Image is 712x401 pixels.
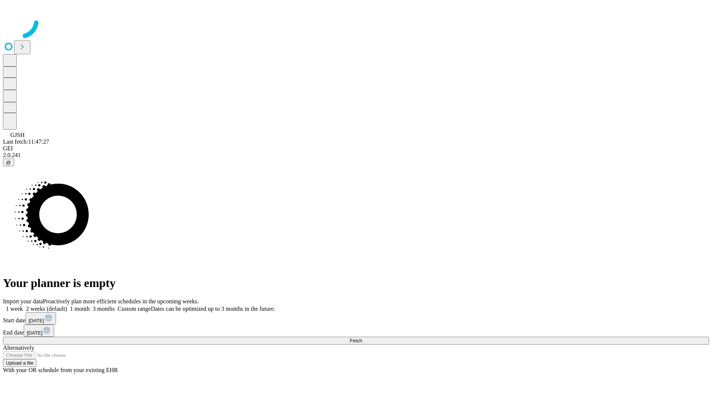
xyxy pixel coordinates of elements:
[3,298,43,304] span: Import your data
[3,345,34,351] span: Alternatively
[3,325,709,337] div: End date
[3,367,118,373] span: With your OR schedule from your existing EHR
[3,138,49,145] span: Last fetch: 11:47:27
[350,338,362,343] span: Fetch
[10,132,24,138] span: GJSH
[3,276,709,290] h1: Your planner is empty
[26,306,67,312] span: 2 weeks (default)
[26,312,56,325] button: [DATE]
[27,330,42,336] span: [DATE]
[3,159,14,166] button: @
[6,160,11,165] span: @
[3,337,709,345] button: Fetch
[43,298,199,304] span: Proactively plan more efficient schedules in the upcoming weeks.
[24,325,54,337] button: [DATE]
[151,306,275,312] span: Dates can be optimized up to 3 months in the future.
[3,312,709,325] div: Start date
[29,318,44,323] span: [DATE]
[3,145,709,152] div: GEI
[3,359,36,367] button: Upload a file
[3,152,709,159] div: 2.0.241
[93,306,115,312] span: 3 months
[6,306,23,312] span: 1 week
[70,306,90,312] span: 1 month
[118,306,151,312] span: Custom range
